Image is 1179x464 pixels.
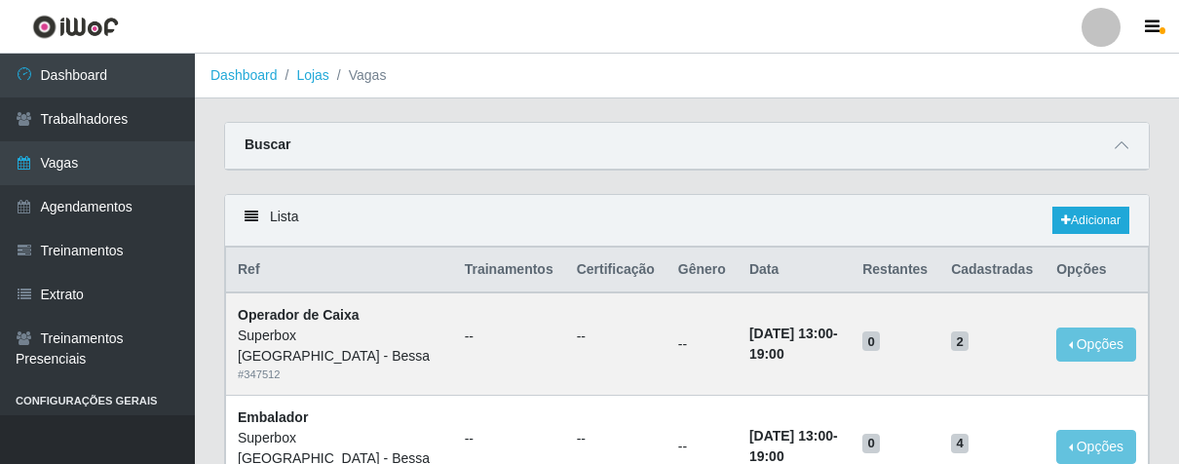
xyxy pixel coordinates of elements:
[1052,207,1129,234] a: Adicionar
[577,327,655,347] ul: --
[749,326,838,362] strong: -
[749,346,784,362] time: 19:00
[296,67,328,83] a: Lojas
[862,331,880,351] span: 0
[749,428,833,444] time: [DATE] 13:00
[238,307,360,323] strong: Operador de Caixa
[749,326,833,341] time: [DATE] 13:00
[577,429,655,449] ul: --
[245,136,290,152] strong: Buscar
[749,428,838,464] strong: -
[210,67,278,83] a: Dashboard
[862,434,880,453] span: 0
[939,248,1045,293] th: Cadastradas
[1056,430,1136,464] button: Opções
[565,248,666,293] th: Certificação
[465,429,553,449] ul: --
[195,54,1179,98] nav: breadcrumb
[951,331,969,351] span: 2
[32,15,119,39] img: CoreUI Logo
[226,248,453,293] th: Ref
[329,65,387,86] li: Vagas
[666,292,738,395] td: --
[738,248,851,293] th: Data
[749,448,784,464] time: 19:00
[465,327,553,347] ul: --
[238,409,308,425] strong: Embalador
[951,434,969,453] span: 4
[851,248,939,293] th: Restantes
[238,367,441,383] div: # 347512
[225,195,1149,247] div: Lista
[238,326,441,367] div: Superbox [GEOGRAPHIC_DATA] - Bessa
[453,248,565,293] th: Trainamentos
[1045,248,1148,293] th: Opções
[666,248,738,293] th: Gênero
[1056,328,1136,362] button: Opções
